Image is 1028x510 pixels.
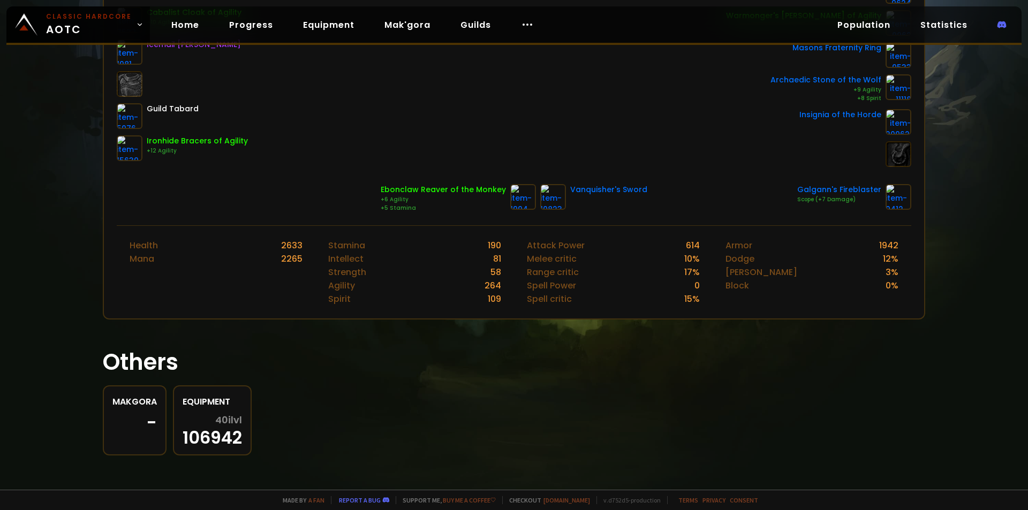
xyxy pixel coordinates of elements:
div: Melee critic [527,252,577,265]
a: Terms [678,496,698,504]
span: Support me, [396,496,496,504]
div: Spirit [328,292,351,306]
div: Equipment [183,395,242,408]
a: a fan [308,496,324,504]
img: item-1981 [117,39,142,65]
a: Makgora- [103,385,167,455]
img: item-15639 [117,135,142,161]
div: Health [130,239,158,252]
div: 2265 [281,252,303,265]
div: 3 % [886,265,898,279]
div: 614 [686,239,700,252]
div: +8 Spirit [770,94,881,103]
div: Scope (+7 Damage) [797,195,881,204]
a: Report a bug [339,496,381,504]
div: +5 Stamina [381,204,506,212]
div: Galgann's Fireblaster [797,184,881,195]
div: Agility [328,279,355,292]
a: Guilds [452,14,500,36]
img: item-9533 [886,42,911,68]
div: Stamina [328,239,365,252]
a: Consent [730,496,758,504]
div: Strength [328,265,366,279]
div: 264 [485,279,501,292]
div: 190 [488,239,501,252]
div: Armor [725,239,752,252]
div: Mana [130,252,154,265]
div: 0 % [886,279,898,292]
span: v. d752d5 - production [596,496,661,504]
img: item-9412 [886,184,911,210]
h1: Others [103,345,925,379]
div: Makgora [112,395,157,408]
div: +9 Agility [770,86,881,94]
div: Ebonclaw Reaver of the Monkey [381,184,506,195]
div: - [112,415,157,431]
div: 109 [488,292,501,306]
a: Equipment40ilvl106942 [173,385,252,455]
img: item-10823 [540,184,566,210]
div: 2633 [281,239,303,252]
a: Progress [221,14,282,36]
div: Intellect [328,252,364,265]
div: Spell Power [527,279,576,292]
div: 12 % [883,252,898,265]
div: 106942 [183,415,242,446]
div: Insignia of the Horde [799,109,881,120]
span: AOTC [46,12,132,37]
div: 81 [493,252,501,265]
div: 1942 [879,239,898,252]
div: Vanquisher's Sword [570,184,647,195]
a: Population [829,14,899,36]
div: 15 % [684,292,700,306]
div: Masons Fraternity Ring [792,42,881,54]
div: +6 Agility [381,195,506,204]
img: item-11118 [886,74,911,100]
img: item-209626 [886,109,911,135]
a: Mak'gora [376,14,439,36]
a: Statistics [912,14,976,36]
div: Spell critic [527,292,572,306]
div: Guild Tabard [147,103,199,115]
a: Classic HardcoreAOTC [6,6,150,43]
div: [PERSON_NAME] [725,265,797,279]
div: Attack Power [527,239,585,252]
a: [DOMAIN_NAME] [543,496,590,504]
div: 10 % [684,252,700,265]
img: item-5976 [117,103,142,129]
div: Ironhide Bracers of Agility [147,135,248,147]
div: Block [725,279,749,292]
span: Checkout [502,496,590,504]
div: 17 % [684,265,700,279]
div: 0 [694,279,700,292]
div: Archaedic Stone of the Wolf [770,74,881,86]
div: Dodge [725,252,754,265]
a: Equipment [294,14,363,36]
span: 40 ilvl [215,415,242,425]
a: Buy me a coffee [443,496,496,504]
div: +12 Agility [147,147,248,155]
img: item-1994 [510,184,536,210]
span: Made by [276,496,324,504]
small: Classic Hardcore [46,12,132,21]
a: Privacy [702,496,725,504]
div: Range critic [527,265,579,279]
div: 58 [490,265,501,279]
a: Home [163,14,208,36]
